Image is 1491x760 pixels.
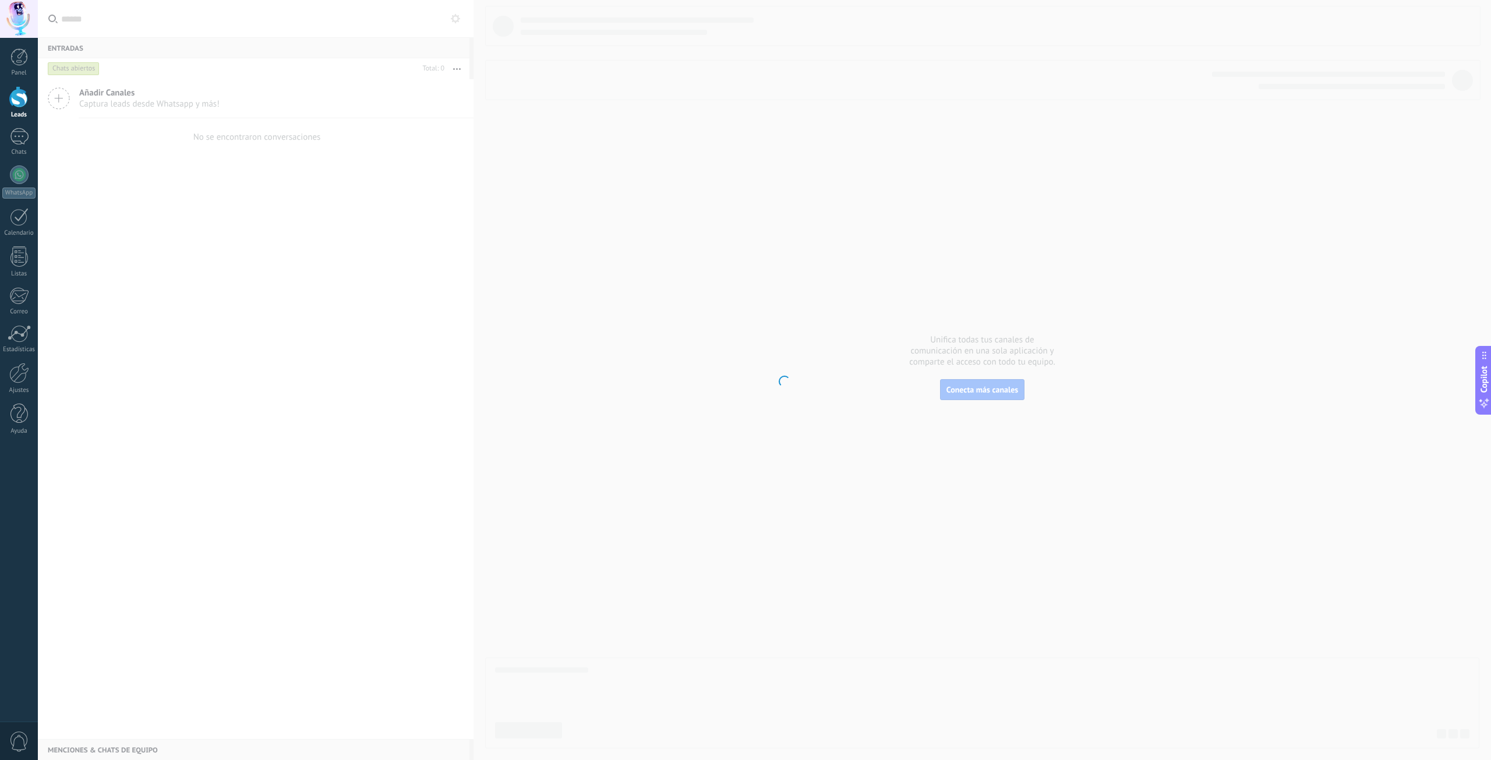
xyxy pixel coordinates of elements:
div: Listas [2,270,36,278]
div: Ayuda [2,427,36,435]
div: Correo [2,308,36,316]
div: Panel [2,69,36,77]
div: Leads [2,111,36,119]
div: Calendario [2,229,36,237]
div: WhatsApp [2,188,36,199]
div: Ajustes [2,387,36,394]
div: Chats [2,149,36,156]
div: Estadísticas [2,346,36,354]
span: Copilot [1478,366,1490,393]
